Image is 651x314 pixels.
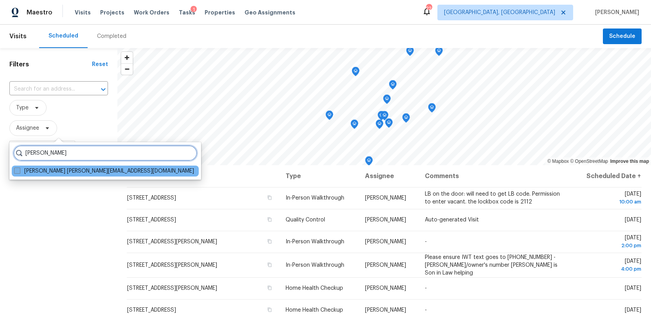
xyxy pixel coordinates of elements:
[92,61,108,68] div: Reset
[9,28,27,45] span: Visits
[425,191,560,205] span: LB on the door: will need to get LB code. Permission to enter vacant. the lockbox code is 2112
[97,32,126,40] div: Completed
[100,9,124,16] span: Projects
[266,216,273,223] button: Copy Address
[16,104,29,112] span: Type
[49,32,78,40] div: Scheduled
[286,285,343,291] span: Home Health Checkup
[127,239,217,244] span: [STREET_ADDRESS][PERSON_NAME]
[75,9,91,16] span: Visits
[625,285,641,291] span: [DATE]
[127,262,217,268] span: [STREET_ADDRESS][PERSON_NAME]
[191,6,197,14] div: 1
[9,61,92,68] h1: Filters
[286,307,343,313] span: Home Health Checkup
[121,64,133,75] span: Zoom out
[121,52,133,63] button: Zoom in
[428,103,436,115] div: Map marker
[127,165,279,187] th: Address
[610,159,649,164] a: Improve this map
[266,261,273,268] button: Copy Address
[425,285,427,291] span: -
[625,217,641,223] span: [DATE]
[376,120,383,132] div: Map marker
[127,195,176,201] span: [STREET_ADDRESS]
[286,239,344,244] span: In-Person Walkthrough
[579,259,641,273] span: [DATE]
[579,198,641,206] div: 10:00 am
[245,9,295,16] span: Geo Assignments
[127,285,217,291] span: [STREET_ADDRESS][PERSON_NAME]
[365,217,406,223] span: [PERSON_NAME]
[444,9,555,16] span: [GEOGRAPHIC_DATA], [GEOGRAPHIC_DATA]
[365,307,406,313] span: [PERSON_NAME]
[402,113,410,125] div: Map marker
[425,239,427,244] span: -
[365,262,406,268] span: [PERSON_NAME]
[365,285,406,291] span: [PERSON_NAME]
[14,167,194,175] label: [PERSON_NAME] [PERSON_NAME][EMAIL_ADDRESS][DOMAIN_NAME]
[592,9,639,16] span: [PERSON_NAME]
[425,307,427,313] span: -
[365,239,406,244] span: [PERSON_NAME]
[134,9,169,16] span: Work Orders
[266,306,273,313] button: Copy Address
[579,235,641,250] span: [DATE]
[573,165,642,187] th: Scheduled Date ↑
[351,120,358,132] div: Map marker
[365,195,406,201] span: [PERSON_NAME]
[625,307,641,313] span: [DATE]
[266,194,273,201] button: Copy Address
[127,217,176,223] span: [STREET_ADDRESS]
[425,217,479,223] span: Auto-generated Visit
[579,191,641,206] span: [DATE]
[381,111,388,123] div: Map marker
[435,46,443,59] div: Map marker
[359,165,419,187] th: Assignee
[9,83,86,95] input: Search for an address...
[266,284,273,291] button: Copy Address
[389,80,397,92] div: Map marker
[579,242,641,250] div: 2:00 pm
[426,5,432,12] div: 22
[385,118,393,130] div: Map marker
[579,265,641,273] div: 4:00 pm
[406,46,414,59] div: Map marker
[179,10,195,15] span: Tasks
[383,95,391,107] div: Map marker
[205,9,235,16] span: Properties
[419,165,573,187] th: Comments
[16,124,39,132] span: Assignee
[609,32,635,41] span: Schedule
[603,29,642,45] button: Schedule
[325,111,333,123] div: Map marker
[286,262,344,268] span: In-Person Walkthrough
[127,307,176,313] span: [STREET_ADDRESS]
[117,48,651,165] canvas: Map
[266,238,273,245] button: Copy Address
[365,156,373,168] div: Map marker
[425,255,557,276] span: Please ensure IWT text goes to [PHONE_NUMBER] - [PERSON_NAME]/owner's number [PERSON_NAME] is Son...
[98,84,109,95] button: Open
[286,195,344,201] span: In-Person Walkthrough
[121,63,133,75] button: Zoom out
[570,159,608,164] a: OpenStreetMap
[547,159,569,164] a: Mapbox
[27,9,52,16] span: Maestro
[352,67,360,79] div: Map marker
[286,217,325,223] span: Quality Control
[378,111,385,123] div: Map marker
[279,165,359,187] th: Type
